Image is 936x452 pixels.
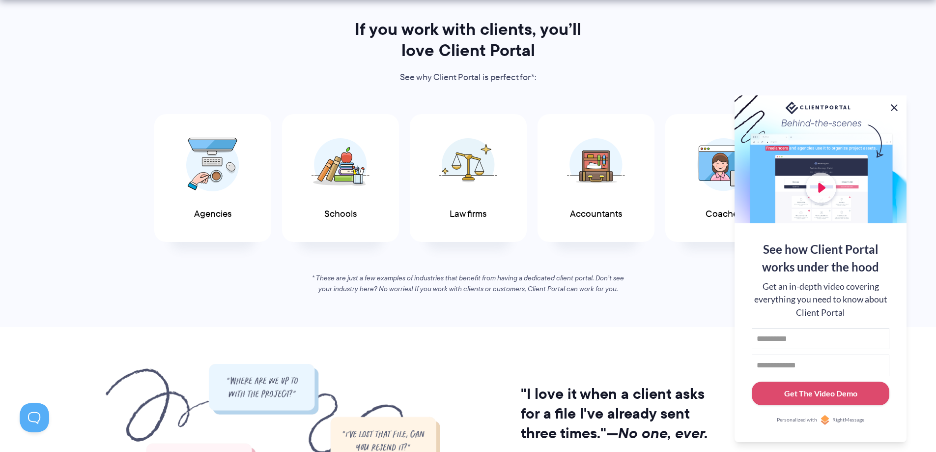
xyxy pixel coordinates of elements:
a: Law firms [410,114,527,242]
i: —No one, ever. [606,422,708,444]
h2: If you work with clients, you’ll love Client Portal [341,19,595,61]
a: Coaches [665,114,782,242]
div: Get The Video Demo [784,388,857,399]
img: Personalized with RightMessage [820,415,830,425]
span: Accountants [570,209,622,219]
a: Personalized withRightMessage [752,415,889,425]
span: Personalized with [777,416,817,424]
iframe: Toggle Customer Support [20,403,49,432]
span: RightMessage [832,416,864,424]
a: Accountants [538,114,654,242]
span: Coaches [706,209,742,219]
button: Get The Video Demo [752,382,889,406]
div: See how Client Portal works under the hood [752,241,889,276]
h2: "I love it when a client asks for a file I've already sent three times." [521,384,720,443]
span: Agencies [194,209,231,219]
a: Agencies [154,114,271,242]
p: See why Client Portal is perfect for*: [341,70,595,85]
span: Law firms [450,209,486,219]
a: Schools [282,114,399,242]
span: Schools [324,209,357,219]
div: Get an in-depth video covering everything you need to know about Client Portal [752,280,889,319]
em: * These are just a few examples of industries that benefit from having a dedicated client portal.... [312,273,624,294]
